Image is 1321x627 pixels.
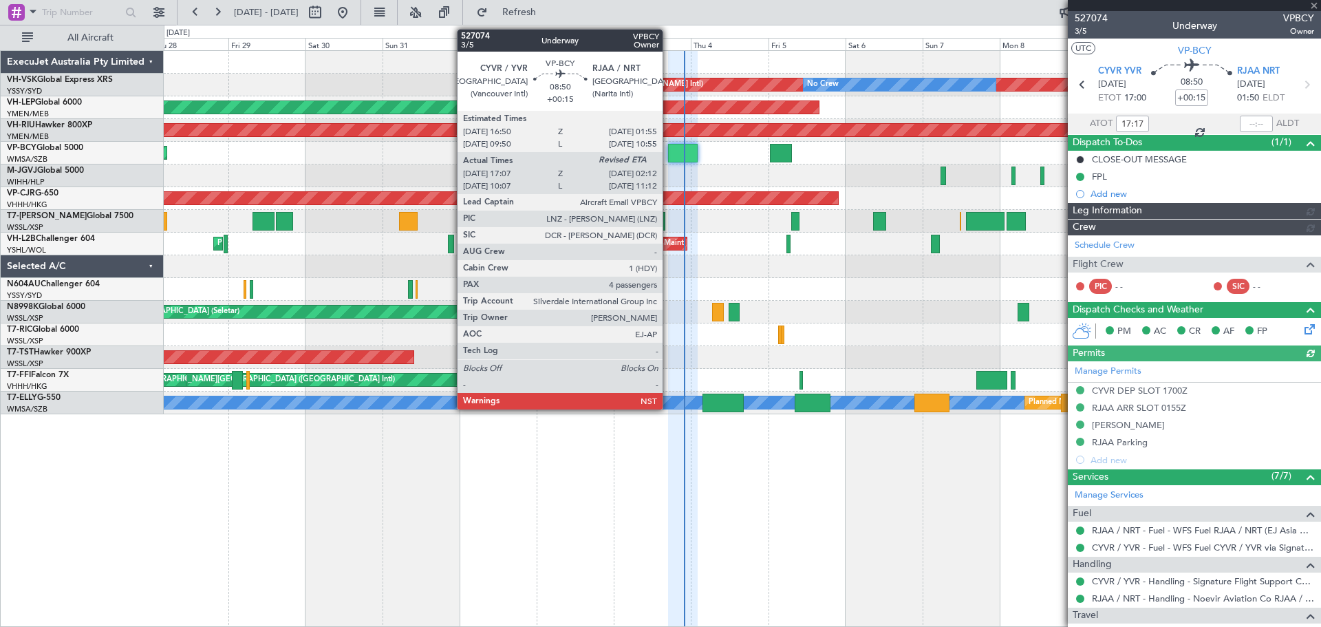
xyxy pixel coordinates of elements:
span: Refresh [491,8,548,17]
span: FP [1257,325,1267,339]
a: N604AUChallenger 604 [7,280,100,288]
a: VH-VSKGlobal Express XRS [7,76,113,84]
span: Fuel [1073,506,1091,522]
span: VH-VSK [7,76,37,84]
a: CYVR / YVR - Handling - Signature Flight Support CYVR / YVR [1092,575,1314,587]
div: Unplanned Maint Sydney ([PERSON_NAME] Intl) [534,74,703,95]
a: YMEN/MEB [7,109,49,119]
a: WSSL/XSP [7,336,43,346]
a: YMEN/MEB [7,131,49,142]
div: [DATE] [167,28,190,39]
a: VH-LEPGlobal 6000 [7,98,82,107]
a: WSSL/XSP [7,222,43,233]
div: Sat 30 [305,38,383,50]
a: RJAA / NRT - Fuel - WFS Fuel RJAA / NRT (EJ Asia Only) [1092,524,1314,536]
a: VP-BCYGlobal 5000 [7,144,83,152]
span: 3/5 [1075,25,1108,37]
span: VPBCY [1283,11,1314,25]
span: T7-TST [7,348,34,357]
span: Travel [1073,608,1098,624]
div: Thu 28 [151,38,228,50]
span: ETOT [1098,92,1121,105]
div: Underway [1172,19,1217,33]
span: (1/1) [1271,135,1291,149]
span: All Aircraft [36,33,145,43]
span: CYVR YVR [1098,65,1141,78]
span: 17:00 [1124,92,1146,105]
div: Unplanned Maint [GEOGRAPHIC_DATA] ([GEOGRAPHIC_DATA]) [624,233,850,254]
input: Trip Number [42,2,121,23]
span: 08:50 [1181,76,1203,89]
span: CR [1189,325,1201,339]
span: ELDT [1263,92,1285,105]
a: M-JGVJGlobal 5000 [7,167,84,175]
div: Planned Maint [GEOGRAPHIC_DATA] ([GEOGRAPHIC_DATA]) [217,233,434,254]
span: [DATE] [1098,78,1126,92]
div: Planned Maint [GEOGRAPHIC_DATA] ([GEOGRAPHIC_DATA] Intl) [499,370,729,390]
a: T7-ELLYG-550 [7,394,61,402]
a: YSHL/WOL [7,245,46,255]
span: [DATE] - [DATE] [234,6,299,19]
a: T7-TSTHawker 900XP [7,348,91,357]
span: Owner [1283,25,1314,37]
span: Handling [1073,557,1112,573]
div: Fri 5 [769,38,846,50]
a: RJAA / NRT - Handling - Noevir Aviation Co RJAA / NRT [1092,593,1314,604]
span: AC [1154,325,1166,339]
span: PM [1117,325,1131,339]
span: Dispatch To-Dos [1073,135,1142,151]
span: AF [1223,325,1234,339]
a: VHHH/HKG [7,200,47,210]
span: 01:50 [1237,92,1259,105]
span: VH-RIU [7,121,35,129]
div: Wed 3 [614,38,691,50]
a: WIHH/HLP [7,177,45,187]
a: YSSY/SYD [7,86,42,96]
span: T7-FFI [7,371,31,379]
a: VHHH/HKG [7,381,47,392]
div: No Crew [807,74,839,95]
div: Sun 31 [383,38,460,50]
button: All Aircraft [15,27,149,49]
span: 527074 [1075,11,1108,25]
div: Sun 7 [923,38,1000,50]
div: [DATE] [462,28,485,39]
a: T7-FFIFalcon 7X [7,371,69,379]
a: WMSA/SZB [7,154,47,164]
div: Add new [1091,188,1314,200]
button: UTC [1071,42,1095,54]
a: N8998KGlobal 6000 [7,303,85,311]
div: Planned Maint Dubai (Al Maktoum Intl) [563,211,698,231]
span: VP-BCY [1178,43,1212,58]
span: VP-CJR [7,189,35,198]
div: Tue 2 [537,38,614,50]
a: WMSA/SZB [7,404,47,414]
div: Planned Maint [GEOGRAPHIC_DATA] ([GEOGRAPHIC_DATA] Intl) [1029,392,1258,413]
span: VH-L2B [7,235,36,243]
a: CYVR / YVR - Fuel - WFS Fuel CYVR / YVR via Signature Flight Support (EJ Asia Only) [1092,542,1314,553]
span: N8998K [7,303,39,311]
div: FPL [1092,171,1107,182]
div: [PERSON_NAME][GEOGRAPHIC_DATA] ([GEOGRAPHIC_DATA] Intl) [155,370,395,390]
div: Unplanned Maint Wichita (Wichita Mid-continent) [463,97,634,118]
span: T7-RIC [7,326,32,334]
a: VH-RIUHawker 800XP [7,121,92,129]
div: Sat 6 [846,38,923,50]
span: VH-LEP [7,98,35,107]
div: Mon 8 [1000,38,1077,50]
div: CLOSE-OUT MESSAGE [1092,153,1187,165]
div: Thu 4 [691,38,768,50]
a: T7-RICGlobal 6000 [7,326,79,334]
span: T7-[PERSON_NAME] [7,212,87,220]
a: WSSL/XSP [7,313,43,323]
span: RJAA NRT [1237,65,1280,78]
span: M-JGVJ [7,167,37,175]
span: VP-BCY [7,144,36,152]
span: [DATE] [1237,78,1265,92]
div: Mon 1 [460,38,537,50]
a: YSSY/SYD [7,290,42,301]
span: N604AU [7,280,41,288]
span: ATOT [1090,117,1113,131]
span: T7-ELLY [7,394,37,402]
a: T7-[PERSON_NAME]Global 7500 [7,212,133,220]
